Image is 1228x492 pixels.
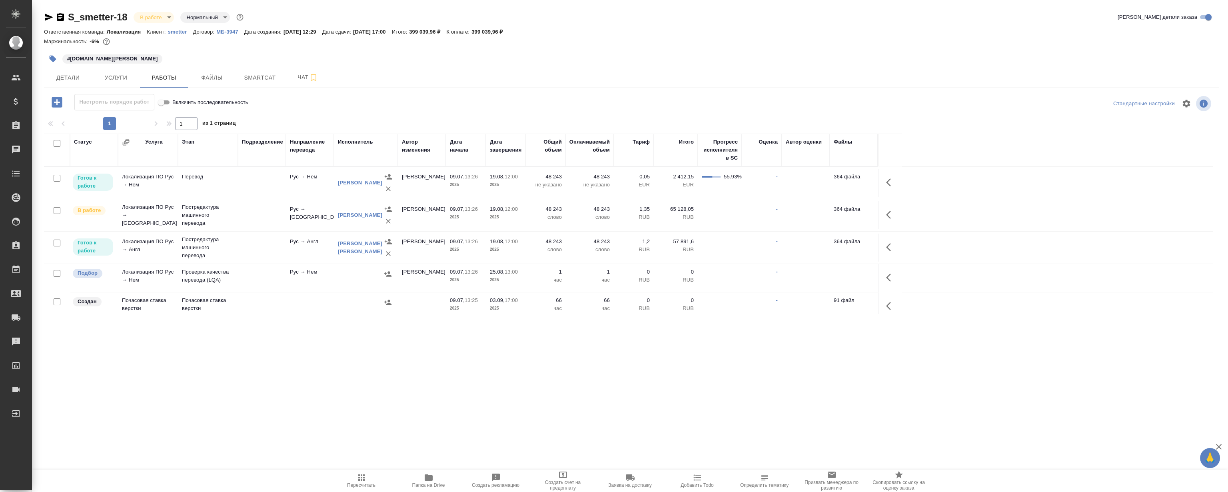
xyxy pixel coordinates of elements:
p: 0,05 [618,173,650,181]
p: 2025 [490,181,522,189]
div: Тариф [633,138,650,146]
p: не указано [570,181,610,189]
p: слово [530,246,562,254]
a: [PERSON_NAME] [PERSON_NAME] [338,240,382,254]
p: EUR [658,181,694,189]
div: split button [1111,98,1177,110]
td: Рус → Англ [286,234,334,262]
svg: Подписаться [309,73,318,82]
td: Локализация ПО Рус → [GEOGRAPHIC_DATA] [118,199,178,231]
p: Перевод [182,173,234,181]
div: Направление перевода [290,138,330,154]
p: 2025 [450,181,482,189]
p: RUB [658,276,694,284]
p: 2025 [450,213,482,221]
p: час [570,276,610,284]
button: В работе [138,14,164,21]
p: МБ-3947 [216,29,244,35]
a: - [776,206,778,212]
p: -6% [90,38,101,44]
p: 12:00 [505,238,518,244]
p: 12:00 [505,174,518,180]
div: Услуга [145,138,162,146]
p: 17:00 [505,297,518,303]
div: 55.93% [724,173,738,181]
p: Подбор [78,269,98,277]
p: 0 [618,268,650,276]
p: Маржинальность: [44,38,90,44]
p: 48 243 [530,238,562,246]
p: 25.08, [490,269,505,275]
p: 48 243 [570,238,610,246]
p: EUR [618,181,650,189]
div: Статус [74,138,92,146]
p: smetter [168,29,193,35]
p: К оплате: [446,29,471,35]
button: Здесь прячутся важные кнопки [881,268,901,287]
p: 91 файл [834,296,874,304]
p: [DATE] 12:29 [284,29,322,35]
td: [PERSON_NAME] [398,234,446,262]
td: Рус → Нем [286,169,334,197]
button: Назначить [382,236,394,248]
span: Настроить таблицу [1177,94,1196,113]
p: В работе [78,206,101,214]
p: 0 [618,296,650,304]
p: RUB [658,246,694,254]
p: слово [570,246,610,254]
div: Подразделение [242,138,283,146]
p: 09.07, [450,297,465,303]
p: 399 039,96 ₽ [471,29,509,35]
p: 19.08, [490,174,505,180]
p: #[DOMAIN_NAME][PERSON_NAME] [67,55,158,63]
p: 48 243 [530,205,562,213]
div: Прогресс исполнителя в SC [702,138,738,162]
p: 2025 [490,213,522,221]
p: 399 039,96 ₽ [409,29,446,35]
div: Исполнитель может приступить к работе [72,238,114,256]
p: 65 128,05 [658,205,694,213]
p: Клиент: [147,29,168,35]
p: 12:00 [505,206,518,212]
span: help.smetter.ru [62,55,163,62]
p: 57 891,6 [658,238,694,246]
div: Исполнитель выполняет работу [72,205,114,216]
p: Дата создания: [244,29,284,35]
p: 1 [530,268,562,276]
p: RUB [618,276,650,284]
p: не указано [530,181,562,189]
p: Создан [78,298,97,306]
span: Детали [49,73,87,83]
a: - [776,297,778,303]
p: час [530,276,562,284]
p: 2025 [490,246,522,254]
button: Скопировать ссылку [56,12,65,22]
button: Назначить [382,203,394,215]
button: Добавить работу [46,94,68,110]
p: Локализация [107,29,147,35]
button: 123083.25 RUB; 2412.15 EUR; [101,36,112,47]
td: Локализация ПО Рус → Нем [118,169,178,197]
td: Почасовая ставка верстки [118,292,178,320]
p: Готов к работе [78,239,108,255]
div: Заказ еще не согласован с клиентом, искать исполнителей рано [72,296,114,307]
p: Почасовая ставка верстки [182,296,234,312]
p: RUB [618,246,650,254]
p: 48 243 [530,173,562,181]
p: 2025 [490,276,522,284]
span: Включить последовательность [172,98,248,106]
a: - [776,269,778,275]
p: 09.07, [450,269,465,275]
div: Этап [182,138,194,146]
div: Итого [679,138,694,146]
span: Файлы [193,73,231,83]
a: S_smetter-18 [68,12,127,22]
p: 09.07, [450,206,465,212]
div: Исполнитель может приступить к работе [72,173,114,192]
button: Назначить [382,296,394,308]
p: 66 [570,296,610,304]
td: Рус → Нем [286,264,334,292]
p: 0 [658,296,694,304]
div: Оплачиваемый объем [569,138,610,154]
button: Назначить [382,268,394,280]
